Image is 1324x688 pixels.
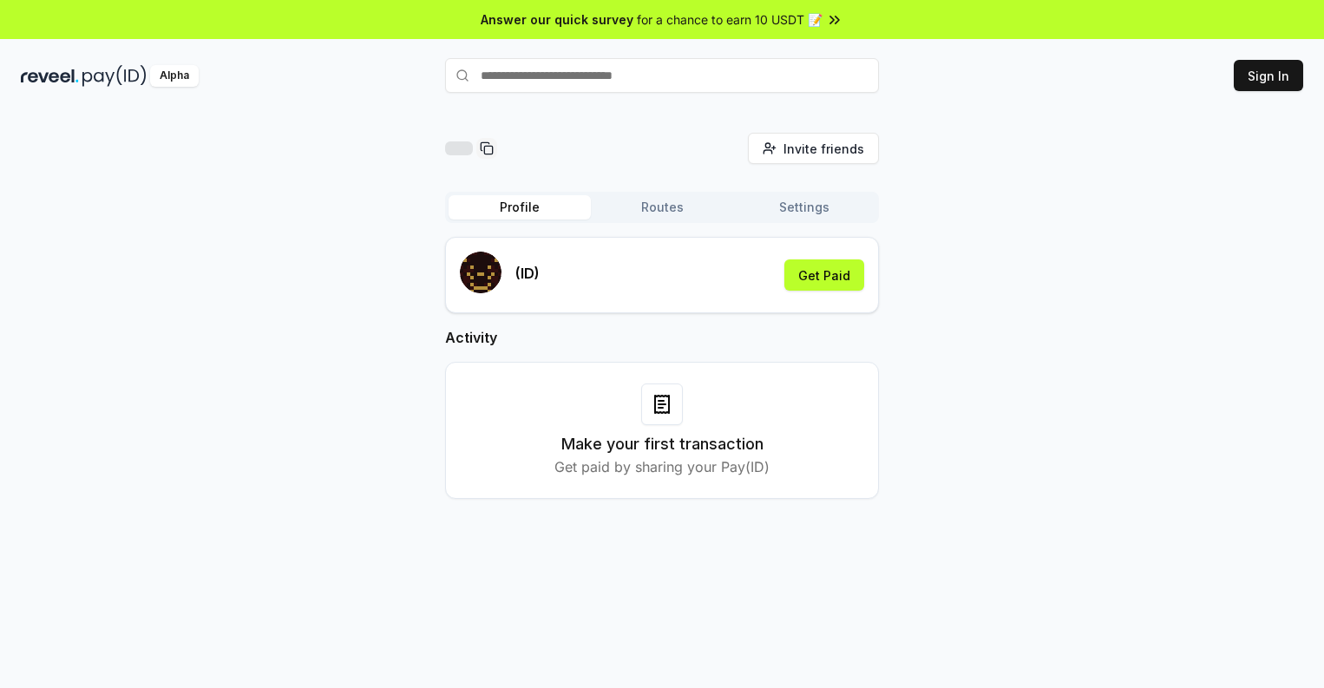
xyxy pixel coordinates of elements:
span: Invite friends [783,140,864,158]
h2: Activity [445,327,879,348]
img: pay_id [82,65,147,87]
span: for a chance to earn 10 USDT 📝 [637,10,823,29]
button: Profile [449,195,591,220]
button: Settings [733,195,875,220]
img: reveel_dark [21,65,79,87]
p: Get paid by sharing your Pay(ID) [554,456,770,477]
p: (ID) [515,263,540,284]
button: Sign In [1234,60,1303,91]
h3: Make your first transaction [561,432,764,456]
span: Answer our quick survey [481,10,633,29]
button: Get Paid [784,259,864,291]
button: Routes [591,195,733,220]
div: Alpha [150,65,199,87]
button: Invite friends [748,133,879,164]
